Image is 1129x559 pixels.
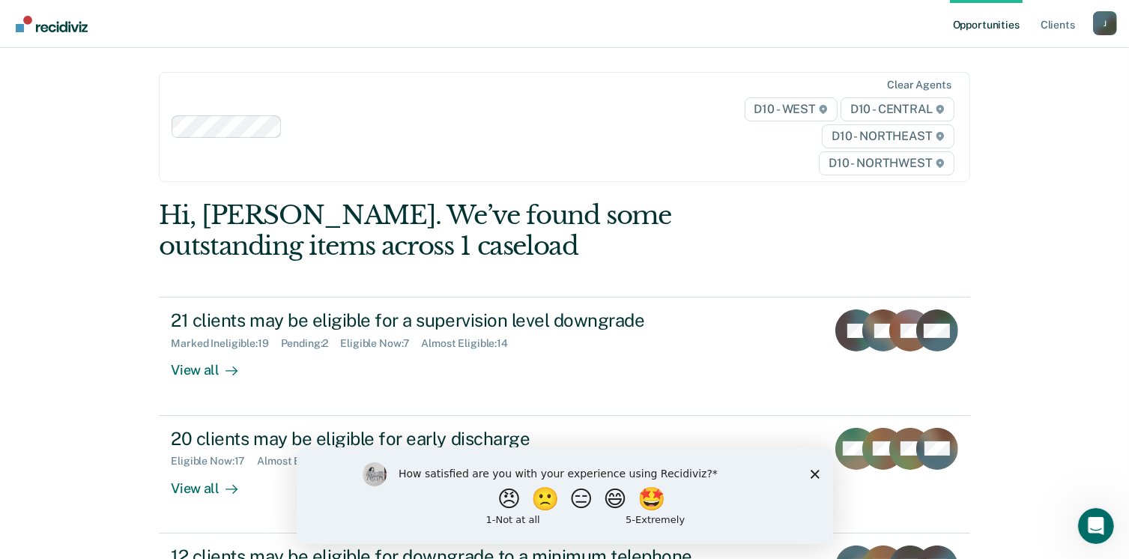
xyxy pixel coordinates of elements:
[887,79,951,91] div: Clear agents
[159,200,808,262] div: Hi, [PERSON_NAME]. We’ve found some outstanding items across 1 caseload
[171,455,257,468] div: Eligible Now : 17
[1093,11,1117,35] div: J
[340,337,421,350] div: Eligible Now : 7
[841,97,954,121] span: D10 - CENTRAL
[421,337,520,350] div: Almost Eligible : 14
[159,416,969,534] a: 20 clients may be eligible for early dischargeEligible Now:17Almost Eligible:3View all
[822,124,954,148] span: D10 - NORTHEAST
[745,97,838,121] span: D10 - WEST
[819,151,954,175] span: D10 - NORTHWEST
[159,297,969,415] a: 21 clients may be eligible for a supervision level downgradeMarked Ineligible:19Pending:2Eligible...
[297,447,833,544] iframe: Survey by Kim from Recidiviz
[171,428,697,450] div: 20 clients may be eligible for early discharge
[1078,508,1114,544] iframe: Intercom live chat
[171,350,255,379] div: View all
[171,309,697,331] div: 21 clients may be eligible for a supervision level downgrade
[16,16,88,32] img: Recidiviz
[1093,11,1117,35] button: Profile dropdown button
[281,337,341,350] div: Pending : 2
[171,337,280,350] div: Marked Ineligible : 19
[171,468,255,497] div: View all
[257,455,351,468] div: Almost Eligible : 3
